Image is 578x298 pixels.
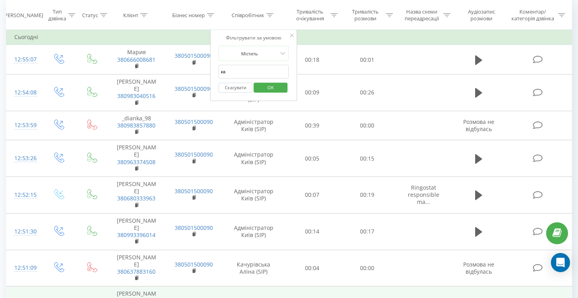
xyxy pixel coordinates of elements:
div: 12:51:30 [14,224,33,239]
td: 00:01 [340,45,395,74]
div: 12:53:26 [14,151,33,166]
td: Адміністратор Київ (SIP) [223,213,285,250]
div: 12:51:09 [14,260,33,276]
a: 380963374508 [117,158,155,166]
a: 380501500090 [175,118,213,125]
div: Тип дзвінка [48,8,66,22]
div: Тривалість розмови [347,8,384,22]
div: 12:52:15 [14,187,33,203]
td: 00:39 [285,111,340,140]
div: [PERSON_NAME] [3,12,43,18]
div: Тривалість очікування [292,8,329,22]
td: Адміністратор Київ (SIP) [223,177,285,214]
a: 380666008681 [117,56,155,63]
div: Коментар/категорія дзвінка [509,8,556,22]
a: 380501500090 [175,187,213,195]
span: OK [260,81,282,93]
td: 00:07 [285,177,340,214]
a: 380501500090 [175,52,213,59]
td: [PERSON_NAME] [108,250,165,286]
td: Мария [108,45,165,74]
div: 12:53:59 [14,118,33,133]
td: [PERSON_NAME] [108,140,165,177]
a: 380983040516 [117,92,155,100]
div: Бізнес номер [172,12,205,18]
div: 12:55:07 [14,52,33,67]
td: [PERSON_NAME] [108,74,165,111]
td: 00:19 [340,177,395,214]
div: 12:54:08 [14,85,33,100]
div: Аудіозапис розмови [460,8,503,22]
button: OK [254,82,287,92]
span: Розмова не відбулась [463,118,494,133]
span: Розмова не відбулась [463,261,494,275]
td: 00:15 [340,140,395,177]
td: [PERSON_NAME] [108,177,165,214]
td: 00:26 [340,74,395,111]
div: Клієнт [123,12,138,18]
a: 380501500090 [175,85,213,92]
a: 380501500090 [175,151,213,158]
td: Качурівська Аліна (SIP) [223,250,285,286]
td: 00:05 [285,140,340,177]
td: 00:14 [285,213,340,250]
td: 00:18 [285,45,340,74]
a: 380680333963 [117,194,155,202]
a: 380501500090 [175,261,213,268]
td: Адміністратор Київ (SIP) [223,140,285,177]
div: Статус [82,12,98,18]
td: 00:17 [340,213,395,250]
td: [PERSON_NAME] [108,213,165,250]
a: 380501500090 [175,224,213,231]
div: Open Intercom Messenger [551,253,570,272]
span: Ringostat responsible ma... [408,184,439,206]
div: Співробітник [232,12,264,18]
td: 00:00 [340,111,395,140]
input: Введіть значення [218,65,289,79]
div: Назва схеми переадресації [402,8,441,22]
td: 00:04 [285,250,340,286]
td: Адміністратор Київ (SIP) [223,111,285,140]
button: Скасувати [218,82,252,92]
td: Сьогодні [6,29,572,45]
div: Фільтрувати за умовою [218,34,289,42]
td: 00:09 [285,74,340,111]
a: 380637883160 [117,268,155,275]
a: 380993396014 [117,231,155,239]
a: 380983857880 [117,122,155,129]
td: 00:00 [340,250,395,286]
td: _dianka_98 [108,111,165,140]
